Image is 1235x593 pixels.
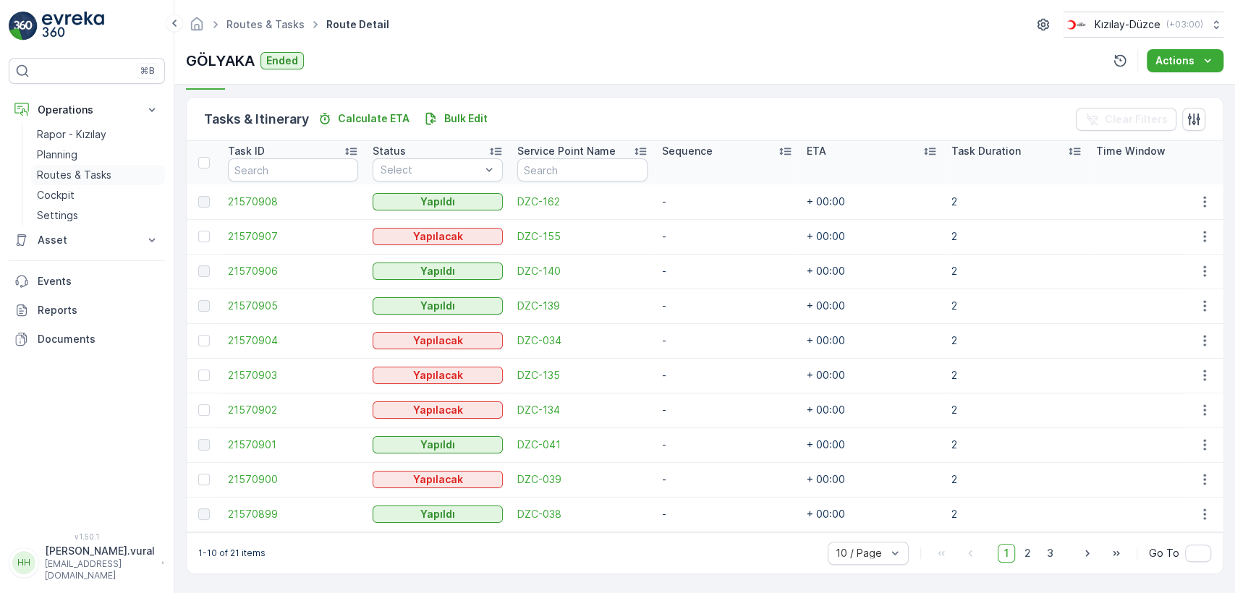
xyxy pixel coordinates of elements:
[517,403,648,417] a: DZC-134
[198,300,210,312] div: Toggle Row Selected
[9,267,165,296] a: Events
[517,472,648,487] span: DZC-039
[413,403,463,417] p: Yapılacak
[517,299,648,313] a: DZC-139
[198,404,210,416] div: Toggle Row Selected
[198,196,210,208] div: Toggle Row Selected
[228,333,358,348] a: 21570904
[662,144,713,158] p: Sequence
[655,254,799,289] td: -
[517,264,648,278] a: DZC-140
[517,195,648,209] a: DZC-162
[799,393,944,427] td: + 00:00
[38,233,136,247] p: Asset
[198,231,210,242] div: Toggle Row Selected
[655,462,799,497] td: -
[1040,544,1060,563] span: 3
[228,507,358,521] a: 21570899
[799,462,944,497] td: + 00:00
[517,368,648,383] a: DZC-135
[517,229,648,244] span: DZC-155
[1166,19,1203,30] p: ( +03:00 )
[951,472,1082,487] p: 2
[198,265,210,277] div: Toggle Row Selected
[373,436,503,453] button: Yapıldı
[799,254,944,289] td: + 00:00
[45,544,155,558] p: [PERSON_NAME].vural
[373,332,503,349] button: Yapılacak
[1149,546,1179,560] span: Go To
[799,427,944,462] td: + 00:00
[373,505,503,523] button: Yapıldı
[373,144,406,158] p: Status
[413,333,463,348] p: Yapılacak
[951,229,1082,244] p: 2
[228,472,358,487] span: 21570900
[517,144,616,158] p: Service Point Name
[9,226,165,255] button: Asset
[12,551,35,574] div: HH
[323,17,392,32] span: Route Detail
[951,368,1082,383] p: 2
[799,323,944,358] td: + 00:00
[799,358,944,393] td: + 00:00
[1105,112,1168,127] p: Clear Filters
[420,507,455,521] p: Yapıldı
[517,158,648,182] input: Search
[420,299,455,313] p: Yapıldı
[228,368,358,383] a: 21570903
[951,195,1082,209] p: 2
[38,274,159,289] p: Events
[373,401,503,419] button: Yapılacak
[373,228,503,245] button: Yapılacak
[228,438,358,452] a: 21570901
[517,333,648,348] a: DZC-034
[799,184,944,219] td: + 00:00
[1147,49,1223,72] button: Actions
[9,12,38,40] img: logo
[204,109,309,129] p: Tasks & Itinerary
[655,289,799,323] td: -
[37,127,106,142] p: Rapor - Kızılay
[517,507,648,521] a: DZC-038
[31,205,165,226] a: Settings
[1076,108,1176,131] button: Clear Filters
[1018,544,1037,563] span: 2
[228,195,358,209] a: 21570908
[9,544,165,581] button: HH[PERSON_NAME].vural[EMAIL_ADDRESS][DOMAIN_NAME]
[38,103,136,117] p: Operations
[37,188,75,202] p: Cockpit
[312,110,415,127] button: Calculate ETA
[198,335,210,346] div: Toggle Row Selected
[951,264,1082,278] p: 2
[31,165,165,185] a: Routes & Tasks
[381,163,480,177] p: Select
[373,297,503,315] button: Yapıldı
[228,403,358,417] span: 21570902
[338,111,409,126] p: Calculate ETA
[228,299,358,313] span: 21570905
[951,333,1082,348] p: 2
[655,427,799,462] td: -
[799,219,944,254] td: + 00:00
[45,558,155,581] p: [EMAIL_ADDRESS][DOMAIN_NAME]
[186,50,255,72] p: GÖLYAKA
[228,264,358,278] span: 21570906
[198,508,210,520] div: Toggle Row Selected
[799,289,944,323] td: + 00:00
[373,263,503,280] button: Yapıldı
[1096,144,1166,158] p: Time Window
[198,474,210,485] div: Toggle Row Selected
[799,497,944,532] td: + 00:00
[9,95,165,124] button: Operations
[444,111,488,126] p: Bulk Edit
[1095,17,1160,32] p: Kızılay-Düzce
[655,184,799,219] td: -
